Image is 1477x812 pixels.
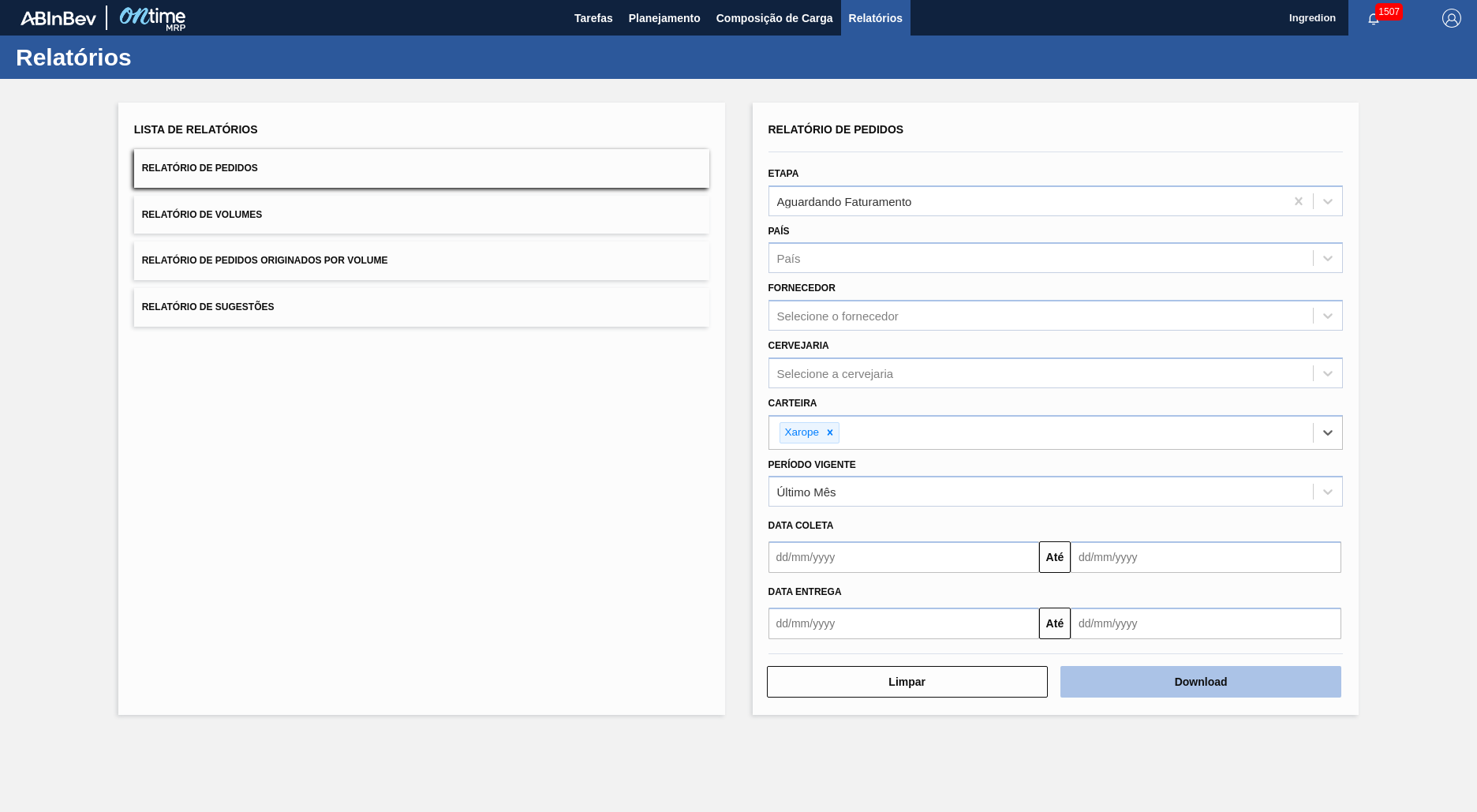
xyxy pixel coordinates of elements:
[777,309,899,323] div: Selecione o fornecedor
[777,485,836,499] div: Último Mês
[768,459,856,470] label: Período Vigente
[134,288,709,327] button: Relatório de Sugestões
[768,586,842,597] span: Data entrega
[142,301,275,312] span: Relatório de Sugestões
[134,123,258,136] span: Lista de Relatórios
[142,209,262,220] span: Relatório de Volumes
[16,48,296,66] h1: Relatórios
[134,149,709,188] button: Relatório de Pedidos
[1071,608,1341,639] input: dd/mm/yyyy
[1039,541,1071,573] button: Até
[768,398,817,409] label: Carteira
[142,255,388,266] span: Relatório de Pedidos Originados por Volume
[768,226,790,237] label: País
[777,252,801,265] div: País
[134,241,709,280] button: Relatório de Pedidos Originados por Volume
[768,608,1039,639] input: dd/mm/yyyy
[768,520,834,531] span: Data coleta
[1071,541,1341,573] input: dd/mm/yyyy
[777,366,894,380] div: Selecione a cervejaria
[777,194,912,208] div: Aguardando Faturamento
[1060,666,1341,698] button: Download
[1442,9,1461,28] img: Logout
[142,163,258,174] span: Relatório de Pedidos
[574,9,613,28] span: Tarefas
[767,666,1048,698] button: Limpar
[629,9,701,28] span: Planejamento
[768,283,836,294] label: Fornecedor
[780,423,822,443] div: Xarope
[134,196,709,234] button: Relatório de Volumes
[21,11,96,25] img: TNhmsLtSVTkK8tSr43FrP2fwEKptu5GPRR3wAAAABJRU5ErkJggg==
[768,541,1039,573] input: dd/mm/yyyy
[768,123,904,136] span: Relatório de Pedidos
[1348,7,1399,29] button: Notificações
[768,340,829,351] label: Cervejaria
[1375,3,1403,21] span: 1507
[849,9,903,28] span: Relatórios
[716,9,833,28] span: Composição de Carga
[1039,608,1071,639] button: Até
[768,168,799,179] label: Etapa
